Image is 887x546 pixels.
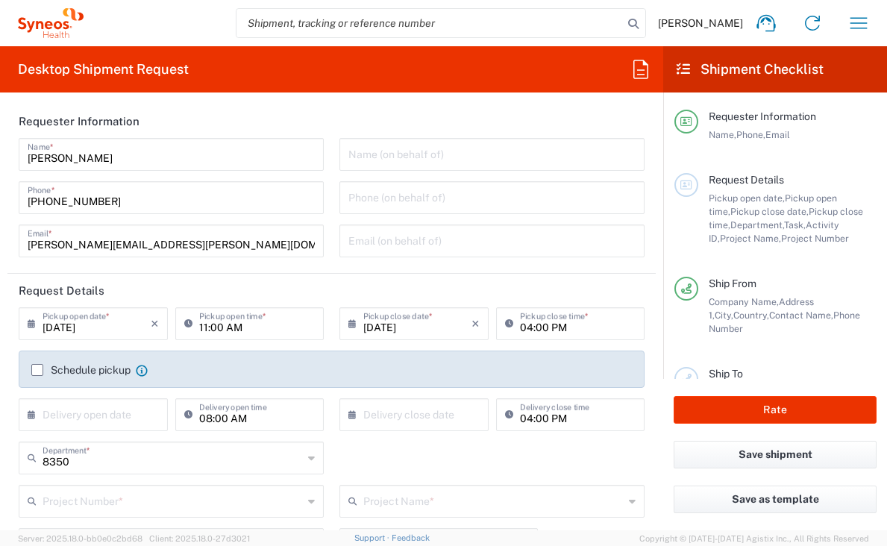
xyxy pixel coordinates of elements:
[720,233,781,244] span: Project Name,
[19,114,140,129] h2: Requester Information
[31,364,131,376] label: Schedule pickup
[769,310,833,321] span: Contact Name,
[19,283,104,298] h2: Request Details
[736,129,765,140] span: Phone,
[149,534,250,543] span: Client: 2025.18.0-27d3021
[18,60,189,78] h2: Desktop Shipment Request
[715,310,733,321] span: City,
[709,174,784,186] span: Request Details
[709,368,743,380] span: Ship To
[471,312,480,336] i: ×
[674,441,877,468] button: Save shipment
[677,60,824,78] h2: Shipment Checklist
[709,296,779,307] span: Company Name,
[709,110,816,122] span: Requester Information
[639,532,869,545] span: Copyright © [DATE]-[DATE] Agistix Inc., All Rights Reserved
[709,277,756,289] span: Ship From
[765,129,790,140] span: Email
[18,534,142,543] span: Server: 2025.18.0-bb0e0c2bd68
[658,16,743,30] span: [PERSON_NAME]
[674,486,877,513] button: Save as template
[151,312,159,336] i: ×
[784,219,806,230] span: Task,
[236,9,623,37] input: Shipment, tracking or reference number
[781,233,849,244] span: Project Number
[354,533,392,542] a: Support
[730,219,784,230] span: Department,
[392,533,430,542] a: Feedback
[730,206,809,217] span: Pickup close date,
[733,310,769,321] span: Country,
[674,396,877,424] button: Rate
[709,129,736,140] span: Name,
[709,192,785,204] span: Pickup open date,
